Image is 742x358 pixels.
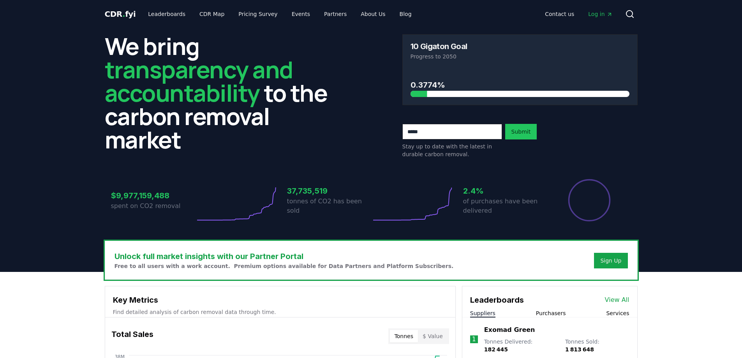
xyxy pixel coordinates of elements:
[142,7,418,21] nav: Main
[287,197,371,215] p: tonnes of CO2 has been sold
[539,7,580,21] a: Contact us
[536,309,566,317] button: Purchasers
[115,250,454,262] h3: Unlock full market insights with our Partner Portal
[393,7,418,21] a: Blog
[105,9,136,19] a: CDR.fyi
[463,197,547,215] p: of purchases have been delivered
[105,34,340,151] h2: We bring to the carbon removal market
[105,9,136,19] span: CDR fyi
[505,124,537,139] button: Submit
[484,325,535,335] a: Exomad Green
[606,309,629,317] button: Services
[105,53,293,109] span: transparency and accountability
[111,201,195,211] p: spent on CO2 removal
[470,309,495,317] button: Suppliers
[122,9,125,19] span: .
[565,338,629,353] p: Tonnes Sold :
[287,185,371,197] h3: 37,735,519
[113,294,448,306] h3: Key Metrics
[318,7,353,21] a: Partners
[411,79,629,91] h3: 0.3774%
[470,294,524,306] h3: Leaderboards
[588,10,612,18] span: Log in
[539,7,619,21] nav: Main
[111,328,153,344] h3: Total Sales
[113,308,448,316] p: Find detailed analysis of carbon removal data through time.
[286,7,316,21] a: Events
[472,335,476,344] p: 1
[594,253,627,268] button: Sign Up
[568,178,611,222] div: Percentage of sales delivered
[411,53,629,60] p: Progress to 2050
[605,295,629,305] a: View All
[411,42,467,50] h3: 10 Gigaton Goal
[484,346,508,353] span: 182 445
[354,7,391,21] a: About Us
[418,330,448,342] button: $ Value
[111,190,195,201] h3: $9,977,159,488
[390,330,418,342] button: Tonnes
[402,143,502,158] p: Stay up to date with the latest in durable carbon removal.
[115,262,454,270] p: Free to all users with a work account. Premium options available for Data Partners and Platform S...
[600,257,621,265] a: Sign Up
[484,338,557,353] p: Tonnes Delivered :
[193,7,231,21] a: CDR Map
[142,7,192,21] a: Leaderboards
[582,7,619,21] a: Log in
[463,185,547,197] h3: 2.4%
[565,346,594,353] span: 1 813 648
[232,7,284,21] a: Pricing Survey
